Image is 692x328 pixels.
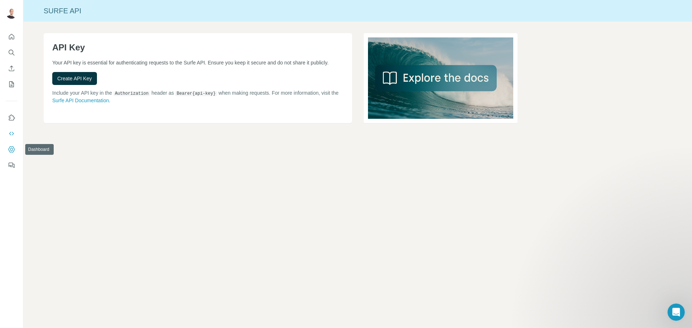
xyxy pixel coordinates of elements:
button: Create API Key [52,72,97,85]
code: Authorization [114,91,150,96]
button: Feedback [6,159,17,172]
button: My lists [6,78,17,91]
button: Enrich CSV [6,62,17,75]
p: Your API key is essential for authenticating requests to the Surfe API. Ensure you keep it secure... [52,59,343,66]
button: Quick start [6,30,17,43]
p: Include your API key in the header as when making requests. For more information, visit the . [52,89,343,104]
button: Search [6,46,17,59]
button: Dashboard [6,143,17,156]
div: Surfe API [23,6,692,16]
button: Use Surfe API [6,127,17,140]
code: Bearer {api-key} [175,91,217,96]
a: Surfe API Documentation [52,98,109,103]
h1: API Key [52,42,343,53]
button: Use Surfe on LinkedIn [6,111,17,124]
img: Avatar [6,7,17,19]
span: Create API Key [57,75,92,82]
iframe: Intercom live chat [667,304,685,321]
